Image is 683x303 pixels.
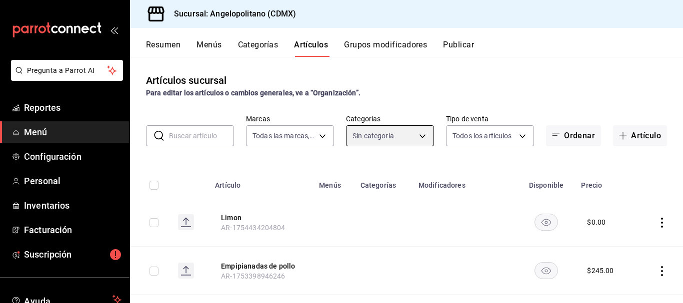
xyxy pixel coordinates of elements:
[344,40,427,57] button: Grupos modificadores
[587,266,613,276] div: $ 245.00
[24,199,121,212] span: Inventarios
[546,125,601,146] button: Ordenar
[517,166,575,198] th: Disponible
[354,166,412,198] th: Categorías
[452,131,512,141] span: Todos los artículos
[587,217,605,227] div: $ 0.00
[657,218,667,228] button: actions
[27,65,107,76] span: Pregunta a Parrot AI
[221,272,285,280] span: AR-1753398946246
[534,262,558,279] button: availability-product
[209,166,313,198] th: Artículo
[24,223,121,237] span: Facturación
[166,8,296,20] h3: Sucursal: Angelopolitano (CDMX)
[246,115,334,122] label: Marcas
[238,40,278,57] button: Categorías
[7,72,123,83] a: Pregunta a Parrot AI
[252,131,315,141] span: Todas las marcas, Sin marca
[221,261,301,271] button: edit-product-location
[443,40,474,57] button: Publicar
[24,248,121,261] span: Suscripción
[613,125,667,146] button: Artículo
[534,214,558,231] button: availability-product
[146,40,180,57] button: Resumen
[346,115,434,122] label: Categorías
[24,101,121,114] span: Reportes
[221,213,301,223] button: edit-product-location
[313,166,354,198] th: Menús
[146,73,226,88] div: Artículos sucursal
[24,125,121,139] span: Menú
[169,126,234,146] input: Buscar artículo
[24,174,121,188] span: Personal
[196,40,221,57] button: Menús
[11,60,123,81] button: Pregunta a Parrot AI
[575,166,636,198] th: Precio
[294,40,328,57] button: Artículos
[146,89,360,97] strong: Para editar los artículos o cambios generales, ve a “Organización”.
[446,115,534,122] label: Tipo de venta
[110,26,118,34] button: open_drawer_menu
[24,150,121,163] span: Configuración
[221,224,285,232] span: AR-1754434204804
[657,266,667,276] button: actions
[146,40,683,57] div: navigation tabs
[352,131,394,141] span: Sin categoría
[412,166,517,198] th: Modificadores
